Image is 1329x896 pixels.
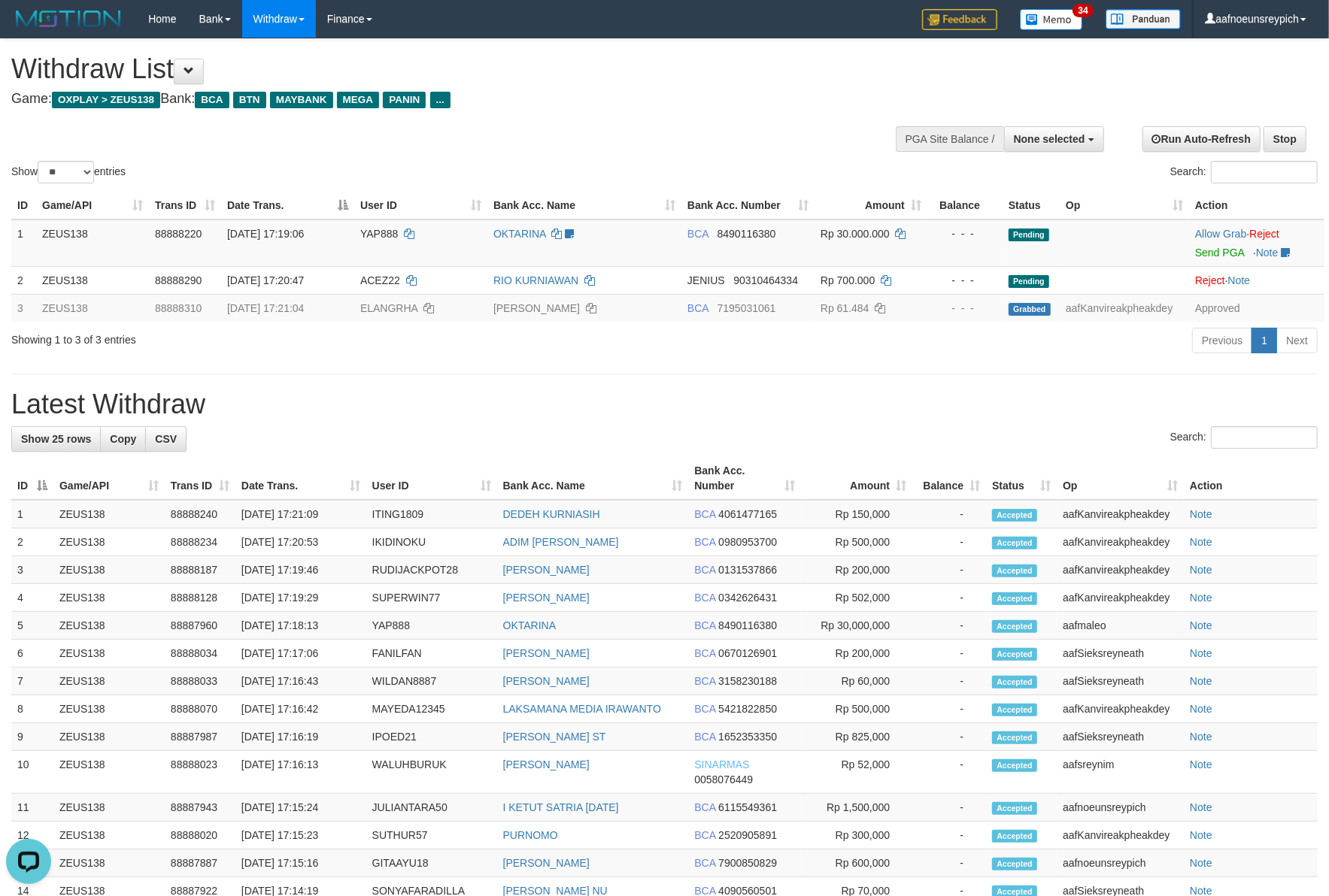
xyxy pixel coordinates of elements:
[694,773,753,786] span: Copy 0058076449 to clipboard
[165,723,235,751] td: 88887987
[487,192,681,219] th: Bank Acc. Name: activate to sort column ascending
[912,751,986,794] td: -
[11,695,53,723] td: 8
[235,822,366,849] td: [DATE] 17:15:23
[53,723,165,751] td: ZEUS138
[149,192,221,219] th: Trans ID: activate to sort column ascending
[503,857,590,869] a: [PERSON_NAME]
[1020,9,1083,30] img: Button%20Memo.svg
[1195,274,1225,286] a: Reject
[235,584,366,612] td: [DATE] 17:19:29
[1057,822,1184,849] td: aafKanvireakpheakdey
[992,704,1037,716] span: Accepted
[366,794,497,822] td: JULIANTARA50
[53,556,165,584] td: ZEUS138
[687,274,725,286] span: JENIUS
[503,564,590,576] a: [PERSON_NAME]
[801,640,912,667] td: Rp 200,000
[801,500,912,528] td: Rp 150,000
[235,500,366,528] td: [DATE] 17:21:09
[503,758,590,770] a: [PERSON_NAME]
[1276,328,1318,353] a: Next
[718,801,777,813] span: Copy 6115549361 to clipboard
[1195,228,1249,240] span: ·
[337,92,380,108] span: MEGA
[235,849,366,877] td: [DATE] 17:15:16
[1190,619,1212,631] a: Note
[165,667,235,695] td: 88888033
[493,302,580,314] a: [PERSON_NAME]
[1190,758,1212,770] a: Note
[1190,829,1212,841] a: Note
[155,228,202,240] span: 88888220
[503,619,557,631] a: OKTARINA
[992,592,1037,605] span: Accepted
[100,426,146,452] a: Copy
[366,584,497,612] td: SUPERWIN77
[165,584,235,612] td: 88888128
[688,457,801,500] th: Bank Acc. Number: activate to sort column ascending
[801,822,912,849] td: Rp 300,000
[912,500,986,528] td: -
[1264,126,1306,152] a: Stop
[801,849,912,877] td: Rp 600,000
[718,564,777,576] span: Copy 0131537866 to clipboard
[1106,9,1181,29] img: panduan.png
[165,751,235,794] td: 88888023
[1170,426,1318,449] label: Search:
[1189,266,1324,294] td: ·
[718,619,777,631] span: Copy 8490116380 to clipboard
[1057,500,1184,528] td: aafKanvireakpheakdey
[493,228,546,240] a: OKTARINA
[53,751,165,794] td: ZEUS138
[733,274,798,286] span: Copy 90310464334 to clipboard
[992,802,1037,815] span: Accepted
[896,126,1004,152] div: PGA Site Balance /
[1004,126,1104,152] button: None selected
[155,274,202,286] span: 88888290
[503,508,600,520] a: DEDEH KURNIASIH
[227,302,304,314] span: [DATE] 17:21:04
[821,302,869,314] span: Rp 61.484
[694,647,715,659] span: BCA
[1190,592,1212,604] a: Note
[927,192,1003,219] th: Balance
[235,457,366,500] th: Date Trans.: activate to sort column ascending
[195,92,229,108] span: BCA
[235,695,366,723] td: [DATE] 17:16:42
[235,794,366,822] td: [DATE] 17:15:24
[718,647,777,659] span: Copy 0670126901 to clipboard
[227,274,304,286] span: [DATE] 17:20:47
[992,509,1037,522] span: Accepted
[694,536,715,548] span: BCA
[1060,294,1189,322] td: aafKanvireakpheakdey
[165,500,235,528] td: 88888240
[1190,536,1212,548] a: Note
[992,620,1037,633] span: Accepted
[1009,229,1049,241] span: Pending
[53,584,165,612] td: ZEUS138
[36,294,149,322] td: ZEUS138
[53,528,165,556] td: ZEUS138
[922,9,997,30] img: Feedback.jpg
[366,723,497,751] td: IPOED21
[718,675,777,687] span: Copy 3158230188 to clipboard
[235,556,366,584] td: [DATE] 17:19:46
[1184,457,1318,500] th: Action
[1190,857,1212,869] a: Note
[503,829,558,841] a: PURNOMO
[912,612,986,640] td: -
[165,528,235,556] td: 88888234
[1057,849,1184,877] td: aafnoeunsreypich
[1190,564,1212,576] a: Note
[53,500,165,528] td: ZEUS138
[694,619,715,631] span: BCA
[503,536,619,548] a: ADIM [PERSON_NAME]
[360,302,417,314] span: ELANGRHA
[11,161,126,183] label: Show entries
[992,731,1037,744] span: Accepted
[503,647,590,659] a: [PERSON_NAME]
[227,228,304,240] span: [DATE] 17:19:06
[366,556,497,584] td: RUDIJACKPOT28
[718,703,777,715] span: Copy 5421822850 to clipboard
